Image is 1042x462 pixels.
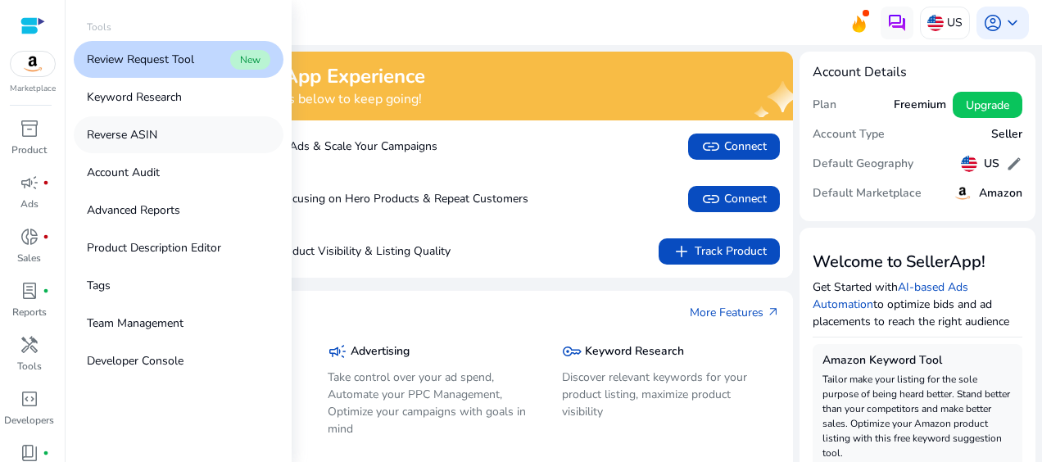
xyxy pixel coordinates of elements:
p: Keyword Research [87,88,182,106]
span: Connect [701,189,767,209]
span: inventory_2 [20,119,39,138]
span: account_circle [983,13,1003,33]
h5: Seller [991,128,1022,142]
p: Developer Console [87,352,183,369]
p: Ads [20,197,39,211]
span: link [701,189,721,209]
a: AI-based Ads Automation [813,279,968,312]
p: Team Management [87,315,183,332]
span: campaign [328,342,347,361]
span: arrow_outward [767,306,780,319]
p: Account Audit [87,164,160,181]
span: lab_profile [20,281,39,301]
button: addTrack Product [659,238,780,265]
span: handyman [20,335,39,355]
h5: Default Geography [813,157,913,171]
img: amazon.svg [953,183,972,203]
span: campaign [20,173,39,192]
span: Connect [701,137,767,156]
h5: Amazon [979,187,1022,201]
h5: Freemium [894,98,946,112]
p: Reports [12,305,47,319]
span: add [672,242,691,261]
p: Reverse ASIN [87,126,157,143]
h4: Account Details [813,65,1022,80]
img: us.svg [961,156,977,172]
p: Review Request Tool [87,51,194,68]
span: New [230,50,270,70]
h5: US [984,157,999,171]
p: Marketplace [10,83,56,95]
img: amazon.svg [11,52,55,76]
p: Product [11,143,47,157]
p: Take control over your ad spend, Automate your PPC Management, Optimize your campaigns with goals... [328,369,537,437]
p: Developers [4,413,54,428]
button: linkConnect [688,186,780,212]
span: key [562,342,582,361]
span: fiber_manual_record [43,450,49,456]
h5: Amazon Keyword Tool [822,354,1013,368]
span: keyboard_arrow_down [1003,13,1022,33]
a: More Featuresarrow_outward [690,304,780,321]
h5: Plan [813,98,836,112]
span: fiber_manual_record [43,179,49,186]
span: Upgrade [966,97,1009,114]
p: Get Started with to optimize bids and ad placements to reach the right audience [813,279,1022,330]
span: fiber_manual_record [43,288,49,294]
span: link [701,137,721,156]
span: edit [1006,156,1022,172]
p: Boost Sales by Focusing on Hero Products & Repeat Customers [115,190,528,207]
button: Upgrade [953,92,1022,118]
h5: Advertising [351,345,410,359]
p: Tools [87,20,111,34]
h5: Account Type [813,128,885,142]
p: Sales [17,251,41,265]
h3: Welcome to SellerApp! [813,252,1022,272]
span: fiber_manual_record [43,233,49,240]
button: linkConnect [688,134,780,160]
p: Discover relevant keywords for your product listing, maximize product visibility [562,369,772,420]
span: Track Product [672,242,767,261]
h5: Keyword Research [585,345,684,359]
span: code_blocks [20,389,39,409]
img: us.svg [927,15,944,31]
span: donut_small [20,227,39,247]
p: Tailor make your listing for the sole purpose of being heard better. Stand better than your compe... [822,372,1013,460]
p: Product Description Editor [87,239,221,256]
p: Tools [17,359,42,374]
h5: Default Marketplace [813,187,922,201]
p: Advanced Reports [87,202,180,219]
p: Tags [87,277,111,294]
p: US [947,8,963,37]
